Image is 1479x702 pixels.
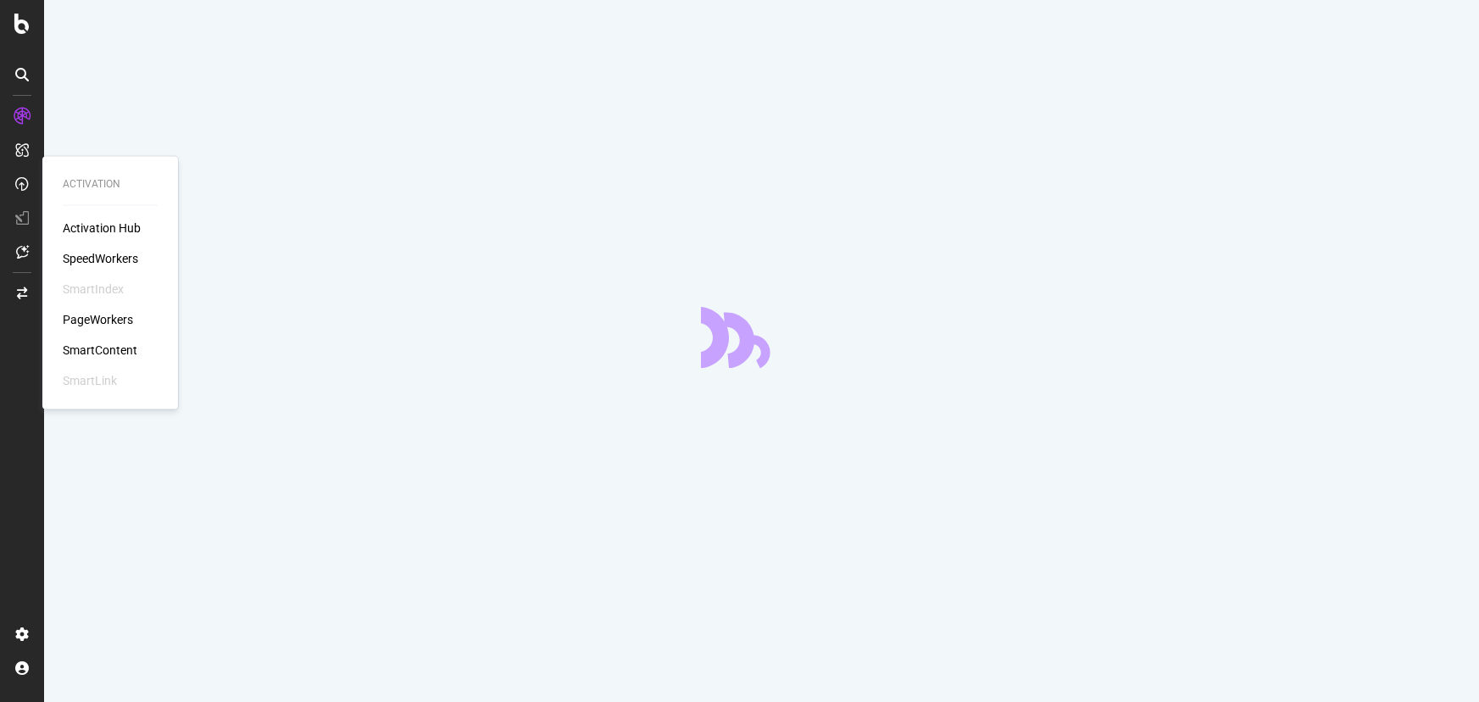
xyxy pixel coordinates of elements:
[63,372,117,389] div: SmartLink
[63,220,141,237] a: Activation Hub
[63,342,137,359] a: SmartContent
[701,307,823,368] div: animation
[63,311,133,328] a: PageWorkers
[63,177,158,192] div: Activation
[63,250,138,267] a: SpeedWorkers
[63,281,124,298] div: SmartIndex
